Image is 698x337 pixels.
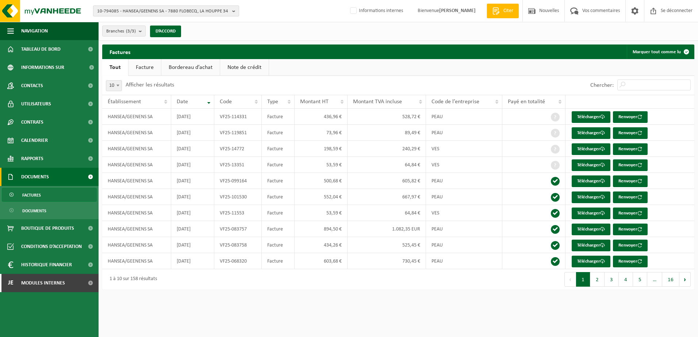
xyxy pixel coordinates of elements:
a: Documents [2,204,97,217]
td: [DATE] [171,173,214,189]
font: Renvoyer [618,179,637,183]
td: PEAU [426,253,502,269]
button: Marquer tout comme lu [627,44,694,59]
font: Marquer tout comme lu [633,50,681,54]
button: Renvoyer [613,175,648,187]
button: 5 [633,272,647,287]
a: Factures [2,188,97,202]
font: Renvoyer [618,115,637,119]
td: 53,59 € [295,157,348,173]
td: VF25-068320 [214,253,262,269]
span: Citer [502,7,515,15]
font: Télécharger [577,243,600,248]
td: [DATE] [171,157,214,173]
td: 64,84 € [348,157,426,173]
td: VES [426,157,502,173]
span: Code [220,99,232,105]
font: Télécharger [577,147,600,151]
font: Renvoyer [618,195,637,200]
span: Établissement [108,99,141,105]
a: Citer [487,4,519,18]
span: Montant TVA incluse [353,99,402,105]
a: Télécharger [572,111,610,123]
a: Télécharger [572,256,610,267]
td: VF25-101530 [214,189,262,205]
font: Renvoyer [618,131,637,135]
td: 528,72 € [348,109,426,125]
td: 730,45 € [348,253,426,269]
font: Télécharger [577,179,600,183]
td: [DATE] [171,109,214,125]
td: VF25-083757 [214,221,262,237]
span: Code de l’entreprise [432,99,479,105]
button: Renvoyer [613,240,648,251]
font: Télécharger [577,259,600,264]
span: Navigation [21,22,48,40]
span: Date [177,99,188,105]
button: 16 [662,272,679,287]
a: Facture [129,59,161,76]
label: Chercher: [590,82,614,88]
button: 2 [590,272,605,287]
button: Renvoyer [613,191,648,203]
button: Renvoyer [613,159,648,171]
td: [DATE] [171,237,214,253]
font: Renvoyer [618,227,637,232]
span: Informations sur l’entreprise [21,58,84,77]
td: 1.082,35 EUR [348,221,426,237]
font: Télécharger [577,211,600,216]
td: PEAU [426,173,502,189]
span: 10 [106,80,122,91]
label: Informations internes [349,5,403,16]
font: Télécharger [577,163,600,167]
button: Renvoyer [613,143,648,155]
span: 10-794085 - HANSEA/GEENENS SA - 7880 FLOBECQ, LA HOUPPE 34 [97,6,229,17]
a: Télécharger [572,240,610,251]
td: HANSEA/GEENENS SA [102,141,171,157]
font: Télécharger [577,227,600,232]
td: [DATE] [171,205,214,221]
td: HANSEA/GEENENS SA [102,109,171,125]
span: Historique financier [21,256,72,274]
span: Contacts [21,77,43,95]
td: Facture [262,109,295,125]
td: VF25-114331 [214,109,262,125]
count: (3/3) [126,29,136,34]
td: [DATE] [171,125,214,141]
span: Documents [21,168,49,186]
td: PEAU [426,125,502,141]
td: VF25-11553 [214,205,262,221]
button: 3 [605,272,619,287]
span: 10 [106,81,122,91]
td: Facture [262,125,295,141]
td: 73,96 € [295,125,348,141]
td: HANSEA/GEENENS SA [102,253,171,269]
a: Télécharger [572,127,610,139]
td: HANSEA/GEENENS SA [102,205,171,221]
td: Facture [262,205,295,221]
td: 894,50 € [295,221,348,237]
td: 434,26 € [295,237,348,253]
td: 500,68 € [295,173,348,189]
div: 1 à 10 sur 158 résultats [106,273,157,286]
span: Documents [22,204,46,218]
strong: [PERSON_NAME] [439,8,476,13]
span: Je [7,274,14,292]
span: Payé en totalité [508,99,545,105]
font: Renvoyer [618,211,637,216]
td: [DATE] [171,141,214,157]
button: Précédent [564,272,576,287]
font: Télécharger [577,195,600,200]
td: [DATE] [171,221,214,237]
button: 10-794085 - HANSEA/GEENENS SA - 7880 FLOBECQ, LA HOUPPE 34 [93,5,239,16]
span: Modules internes [21,274,65,292]
font: Renvoyer [618,243,637,248]
font: Bienvenue [418,8,476,13]
span: Boutique de produits [21,219,74,237]
td: VF25-099164 [214,173,262,189]
font: Renvoyer [618,163,637,167]
td: VF25-14772 [214,141,262,157]
span: Contrats [21,113,43,131]
font: Télécharger [577,131,600,135]
span: Branches [106,26,136,37]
